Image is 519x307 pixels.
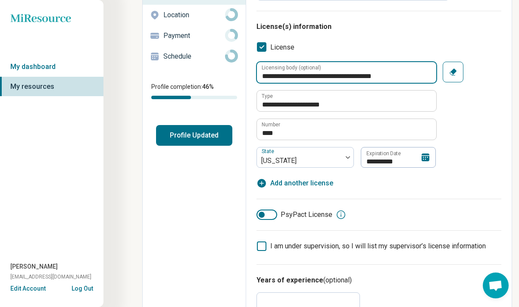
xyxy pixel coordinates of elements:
span: License [270,42,294,53]
label: Number [262,122,280,127]
p: Payment [163,31,225,41]
label: Type [262,94,273,99]
p: Schedule [163,51,225,62]
label: State [262,149,276,155]
h3: License(s) information [256,22,501,32]
div: Profile completion [151,96,237,99]
a: Payment [143,25,246,46]
a: Location [143,5,246,25]
a: Schedule [143,46,246,67]
span: I am under supervision, so I will list my supervisor’s license information [270,242,486,250]
span: Add another license [270,178,333,188]
div: Profile completion: [143,77,246,104]
div: Open chat [483,273,509,298]
span: [PERSON_NAME] [10,262,58,271]
p: Location [163,10,225,20]
h3: Years of experience [256,275,501,285]
button: Add another license [256,178,333,188]
span: [EMAIL_ADDRESS][DOMAIN_NAME] [10,273,91,281]
input: credential.licenses.0.name [257,91,436,111]
button: Log Out [72,284,93,291]
label: PsyPact License [256,210,332,220]
button: Profile Updated [156,125,232,146]
label: Licensing body (optional) [262,65,321,70]
button: Edit Account [10,284,46,293]
span: 46 % [202,83,214,90]
span: (optional) [323,276,352,284]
